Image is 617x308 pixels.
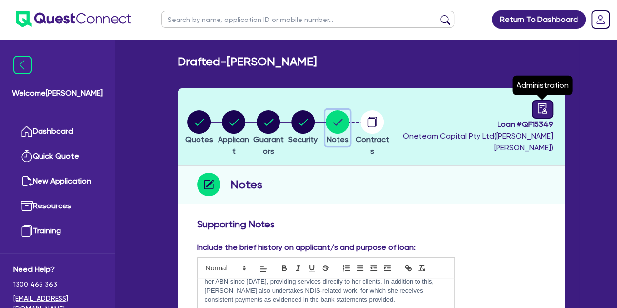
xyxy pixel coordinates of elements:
[185,135,213,144] span: Quotes
[588,7,613,32] a: Dropdown toggle
[288,135,318,144] span: Security
[218,135,249,156] span: Applicant
[13,194,101,219] a: Resources
[230,176,262,193] h2: Notes
[251,110,286,158] button: Guarantors
[288,110,318,146] button: Security
[161,11,454,28] input: Search by name, application ID or mobile number...
[217,110,251,158] button: Applicant
[16,11,131,27] img: quest-connect-logo-blue
[355,110,390,158] button: Contracts
[356,135,389,156] span: Contracts
[197,242,416,253] label: Include the brief history on applicant/s and purpose of loan:
[21,225,33,237] img: training
[12,87,103,99] span: Welcome [PERSON_NAME]
[392,119,553,130] span: Loan # QF15349
[13,264,101,275] span: Need Help?
[327,135,349,144] span: Notes
[512,76,572,95] div: Administration
[197,218,545,230] h3: Supporting Notes
[185,110,214,146] button: Quotes
[21,150,33,162] img: quick-quote
[13,169,101,194] a: New Application
[21,200,33,212] img: resources
[13,119,101,144] a: Dashboard
[205,268,447,305] p: [PERSON_NAME] has been operating her cleaning business as a sole trader under her ABN since [DATE...
[13,144,101,169] a: Quick Quote
[197,173,220,196] img: step-icon
[492,10,586,29] a: Return To Dashboard
[537,103,548,114] span: audit
[403,131,553,152] span: Oneteam Capital Pty Ltd ( [PERSON_NAME] [PERSON_NAME] )
[325,110,350,146] button: Notes
[13,219,101,244] a: Training
[178,55,317,69] h2: Drafted - [PERSON_NAME]
[13,279,101,289] span: 1300 465 363
[13,56,32,74] img: icon-menu-close
[21,175,33,187] img: new-application
[253,135,284,156] span: Guarantors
